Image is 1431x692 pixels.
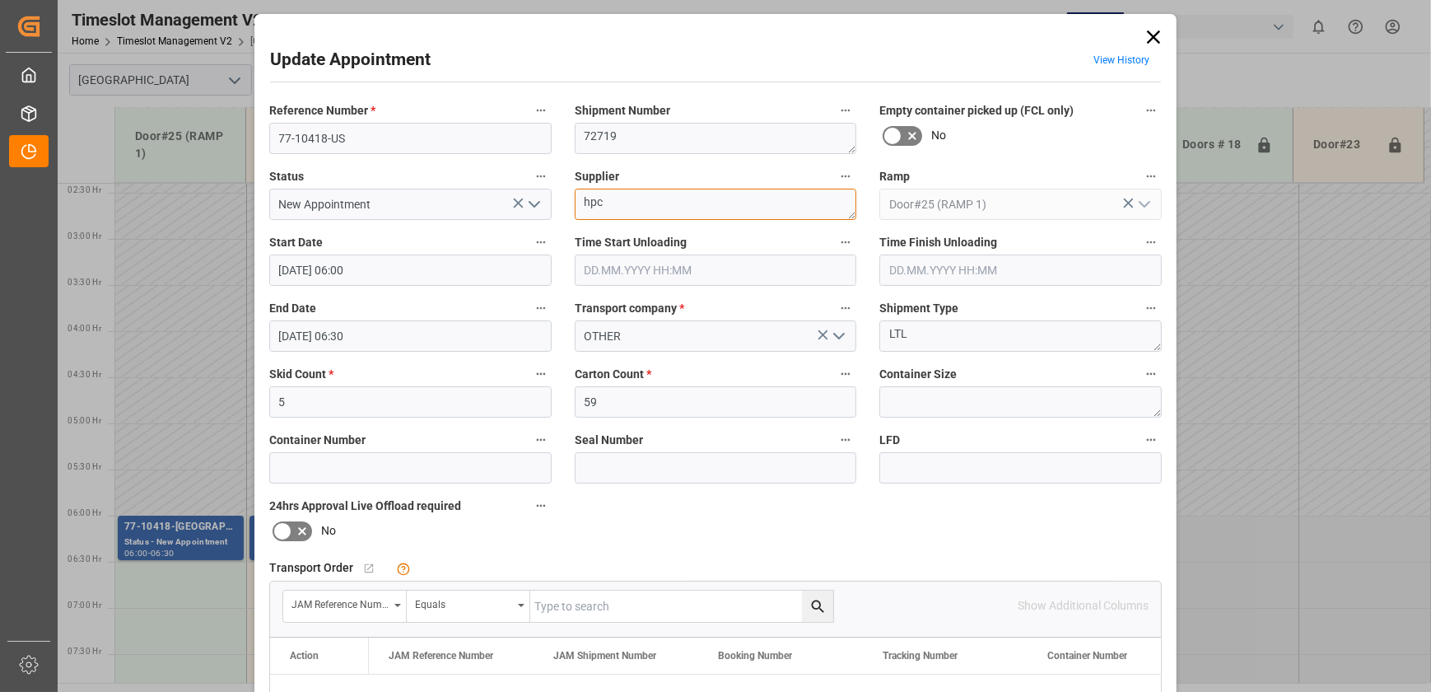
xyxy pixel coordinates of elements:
[879,189,1162,220] input: Type to search/select
[575,300,684,317] span: Transport company
[802,591,833,622] button: search button
[270,47,431,73] h2: Update Appointment
[879,255,1162,286] input: DD.MM.YYYY HH:MM
[1093,54,1149,66] a: View History
[835,166,856,187] button: Supplier
[269,189,552,220] input: Type to search/select
[530,297,552,319] button: End Date
[575,168,619,185] span: Supplier
[835,429,856,451] button: Seal Number
[290,650,319,662] div: Action
[415,593,512,612] div: Equals
[269,102,375,119] span: Reference Number
[530,363,552,385] button: Skid Count *
[879,366,957,383] span: Container Size
[575,234,687,251] span: Time Start Unloading
[575,102,670,119] span: Shipment Number
[389,650,493,662] span: JAM Reference Number
[718,650,792,662] span: Booking Number
[283,591,407,622] button: open menu
[269,234,323,251] span: Start Date
[530,495,552,517] button: 24hrs Approval Live Offload required
[1047,650,1127,662] span: Container Number
[269,366,333,383] span: Skid Count
[269,255,552,286] input: DD.MM.YYYY HH:MM
[575,366,651,383] span: Carton Count
[835,297,856,319] button: Transport company *
[530,591,833,622] input: Type to search
[1140,297,1162,319] button: Shipment Type
[835,363,856,385] button: Carton Count *
[269,432,366,449] span: Container Number
[575,123,857,154] textarea: 72719
[1140,429,1162,451] button: LFD
[530,429,552,451] button: Container Number
[269,320,552,352] input: DD.MM.YYYY HH:MM
[879,320,1162,352] textarea: LTL
[879,102,1074,119] span: Empty container picked up (FCL only)
[879,432,900,449] span: LFD
[931,127,946,144] span: No
[269,168,304,185] span: Status
[1130,192,1155,217] button: open menu
[530,231,552,253] button: Start Date
[1140,166,1162,187] button: Ramp
[269,498,461,515] span: 24hrs Approval Live Offload required
[835,231,856,253] button: Time Start Unloading
[879,168,910,185] span: Ramp
[883,650,958,662] span: Tracking Number
[1140,100,1162,121] button: Empty container picked up (FCL only)
[291,593,389,612] div: JAM Reference Number
[826,324,851,349] button: open menu
[321,522,336,540] span: No
[879,234,997,251] span: Time Finish Unloading
[1140,363,1162,385] button: Container Size
[553,650,656,662] span: JAM Shipment Number
[575,432,643,449] span: Seal Number
[575,189,857,220] textarea: hpc
[530,166,552,187] button: Status
[520,192,545,217] button: open menu
[269,300,316,317] span: End Date
[575,255,857,286] input: DD.MM.YYYY HH:MM
[835,100,856,121] button: Shipment Number
[269,559,353,577] span: Transport Order
[879,300,958,317] span: Shipment Type
[407,591,530,622] button: open menu
[530,100,552,121] button: Reference Number *
[1140,231,1162,253] button: Time Finish Unloading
